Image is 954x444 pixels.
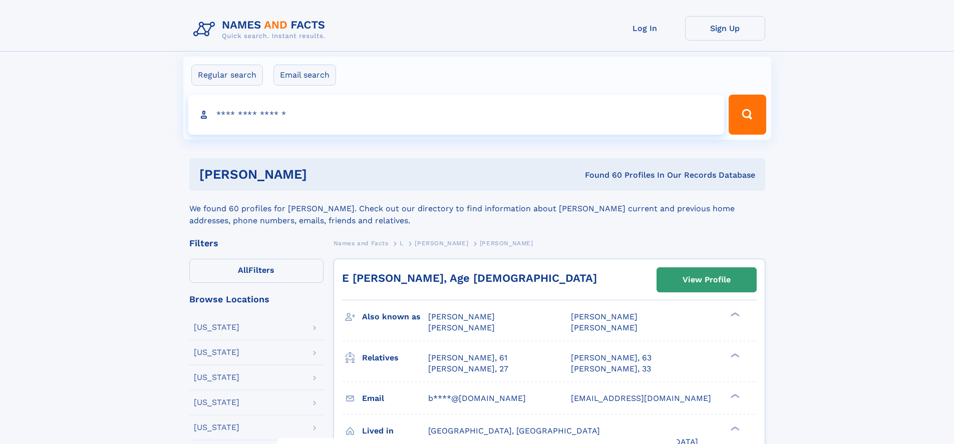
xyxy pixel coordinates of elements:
div: [US_STATE] [194,373,239,381]
div: [US_STATE] [194,398,239,406]
div: ❯ [728,311,740,318]
img: Logo Names and Facts [189,16,334,43]
a: E [PERSON_NAME], Age [DEMOGRAPHIC_DATA] [342,272,597,284]
div: [US_STATE] [194,348,239,356]
h3: Lived in [362,422,428,439]
h3: Also known as [362,308,428,325]
a: [PERSON_NAME] [415,237,468,249]
div: ❯ [728,352,740,358]
h3: Relatives [362,349,428,366]
span: [PERSON_NAME] [571,323,638,332]
a: View Profile [657,268,756,292]
span: [PERSON_NAME] [415,240,468,247]
a: [PERSON_NAME], 27 [428,363,508,374]
span: [PERSON_NAME] [428,323,495,332]
div: ❯ [728,425,740,431]
label: Email search [273,65,336,86]
button: Search Button [729,95,766,135]
label: Regular search [191,65,263,86]
span: [EMAIL_ADDRESS][DOMAIN_NAME] [571,393,711,403]
a: Sign Up [685,16,765,41]
div: Browse Locations [189,295,324,304]
span: [GEOGRAPHIC_DATA], [GEOGRAPHIC_DATA] [428,426,600,435]
h3: Email [362,390,428,407]
div: Found 60 Profiles In Our Records Database [446,170,755,181]
div: View Profile [683,268,731,291]
a: [PERSON_NAME], 61 [428,352,507,363]
div: [US_STATE] [194,323,239,331]
a: L [400,237,404,249]
h1: [PERSON_NAME] [199,168,446,181]
span: [PERSON_NAME] [571,312,638,321]
label: Filters [189,259,324,283]
span: L [400,240,404,247]
span: [PERSON_NAME] [480,240,533,247]
input: search input [188,95,725,135]
div: Filters [189,239,324,248]
div: We found 60 profiles for [PERSON_NAME]. Check out our directory to find information about [PERSON... [189,191,765,227]
div: [US_STATE] [194,423,239,431]
span: [PERSON_NAME] [428,312,495,321]
span: All [238,265,248,275]
a: [PERSON_NAME], 63 [571,352,652,363]
a: [PERSON_NAME], 33 [571,363,651,374]
div: ❯ [728,392,740,399]
a: Names and Facts [334,237,389,249]
a: Log In [605,16,685,41]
